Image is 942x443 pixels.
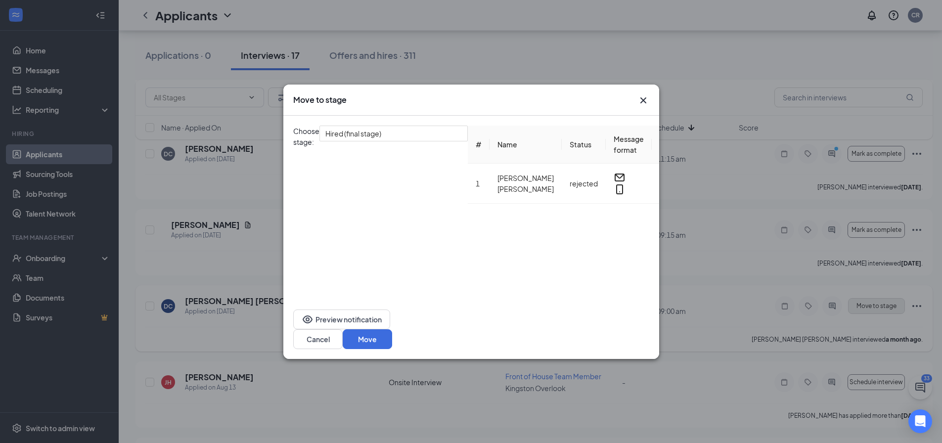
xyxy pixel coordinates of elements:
th: Applied on [652,126,693,164]
td: rejected [562,164,606,204]
span: Hired (final stage) [325,126,381,141]
button: EyePreview notification [293,310,390,329]
h3: Move to stage [293,94,347,105]
button: Cancel [293,329,343,349]
td: [DATE] [652,164,693,204]
span: 1 [476,179,480,188]
button: Close [637,94,649,106]
div: Open Intercom Messenger [908,409,932,433]
td: [PERSON_NAME] [PERSON_NAME] [490,164,562,204]
svg: Email [614,172,626,183]
th: Name [490,126,562,164]
th: Status [562,126,606,164]
svg: Cross [637,94,649,106]
svg: MobileSms [614,183,626,195]
svg: Eye [302,313,314,325]
span: Choose stage: [293,126,319,290]
th: # [468,126,490,164]
th: Message format [606,126,652,164]
button: Move [343,329,392,349]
